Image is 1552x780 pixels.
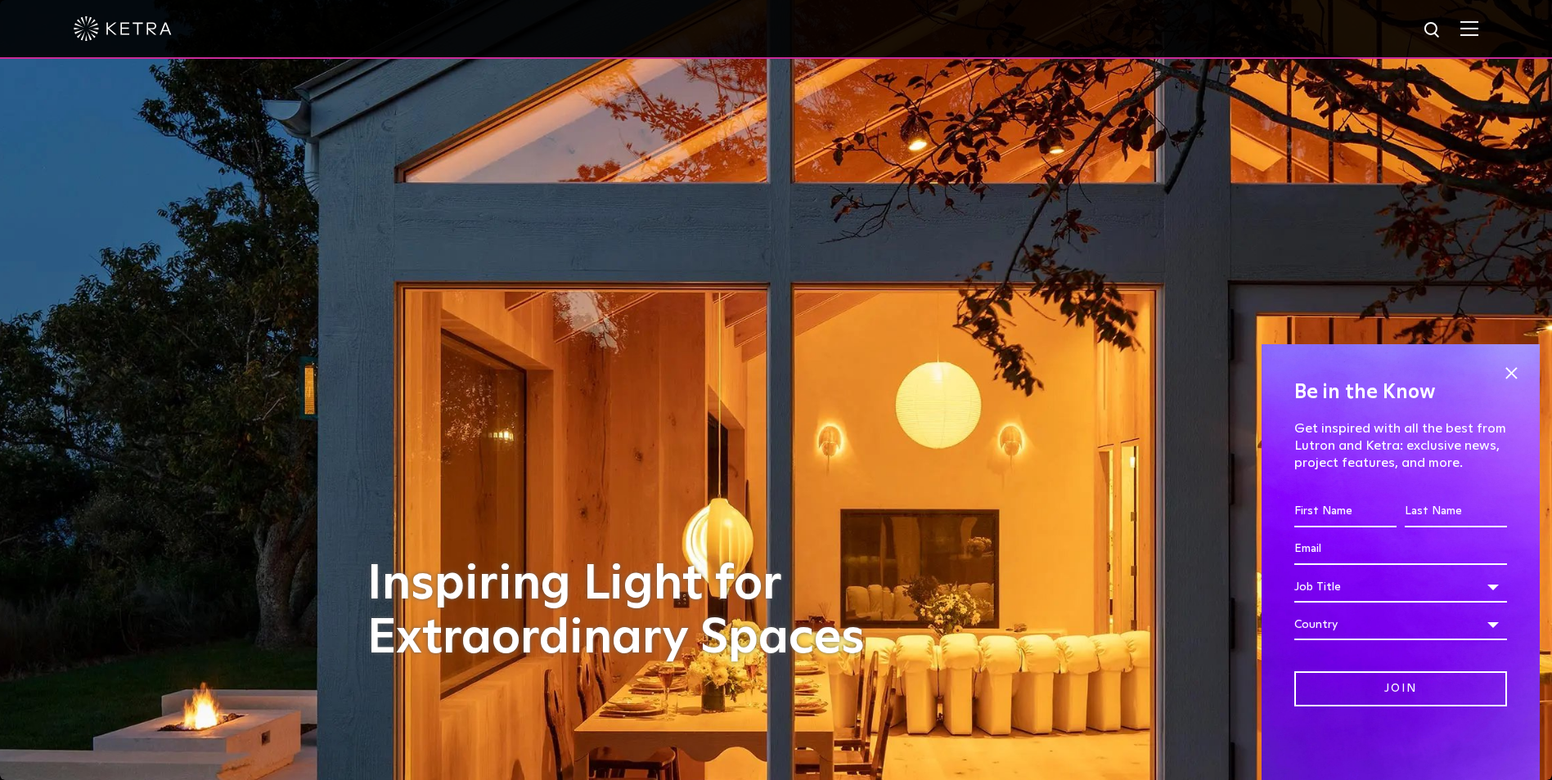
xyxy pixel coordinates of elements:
input: Email [1294,534,1507,565]
input: Last Name [1405,496,1507,527]
div: Country [1294,609,1507,640]
div: Job Title [1294,572,1507,603]
h1: Inspiring Light for Extraordinary Spaces [367,558,899,666]
input: First Name [1294,496,1397,527]
img: search icon [1423,20,1443,41]
h4: Be in the Know [1294,377,1507,408]
img: Hamburger%20Nav.svg [1460,20,1478,36]
img: ketra-logo-2019-white [74,16,172,41]
input: Join [1294,671,1507,706]
p: Get inspired with all the best from Lutron and Ketra: exclusive news, project features, and more. [1294,420,1507,471]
